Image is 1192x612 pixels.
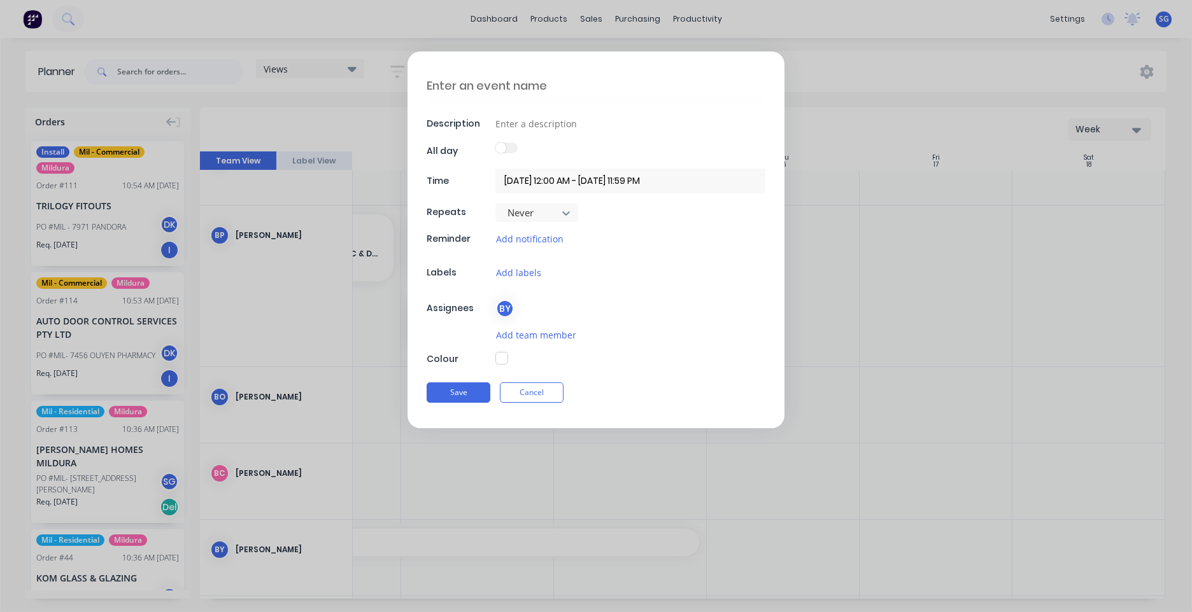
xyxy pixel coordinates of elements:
input: Enter a description [495,114,765,133]
button: Cancel [500,382,564,403]
div: Repeats [427,205,492,219]
div: Colour [427,352,492,366]
div: All day [427,144,492,158]
button: Save [427,382,490,403]
button: Add labels [495,265,542,280]
div: Description [427,117,492,130]
button: Add team member [495,328,577,342]
div: Reminder [427,232,492,246]
div: Assignees [427,302,492,315]
div: BY [495,299,514,318]
button: Add notification [495,232,564,246]
div: Labels [427,266,492,279]
div: Time [427,174,492,188]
